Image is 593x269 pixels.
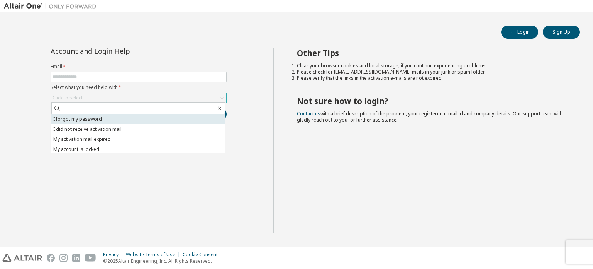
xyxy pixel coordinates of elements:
[297,63,566,69] li: Clear your browser cookies and local storage, if you continue experiencing problems.
[53,95,83,101] div: Click to select
[297,96,566,106] h2: Not sure how to login?
[297,110,561,123] span: with a brief description of the problem, your registered e-mail id and company details. Our suppo...
[72,254,80,262] img: linkedin.svg
[51,93,226,103] div: Click to select
[2,254,42,262] img: altair_logo.svg
[501,26,538,39] button: Login
[47,254,55,262] img: facebook.svg
[297,110,320,117] a: Contact us
[297,69,566,75] li: Please check for [EMAIL_ADDRESS][DOMAIN_NAME] mails in your junk or spam folder.
[297,48,566,58] h2: Other Tips
[51,48,191,54] div: Account and Login Help
[126,252,183,258] div: Website Terms of Use
[103,258,222,264] p: © 2025 Altair Engineering, Inc. All Rights Reserved.
[51,63,227,70] label: Email
[4,2,100,10] img: Altair One
[51,84,227,91] label: Select what you need help with
[103,252,126,258] div: Privacy
[183,252,222,258] div: Cookie Consent
[297,75,566,81] li: Please verify that the links in the activation e-mails are not expired.
[51,114,225,124] li: I forgot my password
[85,254,96,262] img: youtube.svg
[543,26,580,39] button: Sign Up
[59,254,68,262] img: instagram.svg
